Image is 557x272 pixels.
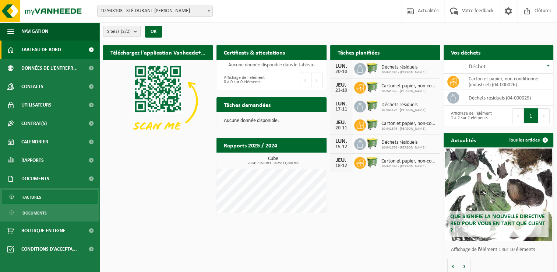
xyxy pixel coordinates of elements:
[103,26,141,37] button: Site(s)(2/2)
[447,108,495,124] div: Affichage de l'élément 1 à 2 sur 2 éléments
[21,96,52,114] span: Utilisateurs
[366,100,378,112] img: WB-0660-HPE-GN-50
[334,82,349,88] div: JEU.
[334,107,349,112] div: 17-11
[216,45,292,59] h2: Certificats & attestations
[21,114,47,133] span: Contrat(s)
[97,6,213,17] span: 10-943103 - STÉ DURANT HUGUES - GRANDRIEU
[451,247,550,252] p: Affichage de l'élément 1 sur 10 éléments
[22,190,41,204] span: Factures
[21,222,66,240] span: Boutique en ligne
[444,45,488,59] h2: Vos déchets
[311,73,323,87] button: Next
[145,26,162,38] button: OK
[103,60,213,142] img: Download de VHEPlus App
[366,81,378,93] img: WB-0660-HPE-GN-50
[381,83,436,89] span: Carton et papier, non-conditionné (industriel)
[469,64,486,70] span: Déchet
[503,133,553,147] a: Tous les articles
[463,90,553,106] td: déchets résiduels (04-000029)
[381,89,436,94] span: 10-941676 - [PERSON_NAME]
[334,88,349,93] div: 23-10
[334,120,349,126] div: JEU.
[366,137,378,150] img: WB-0660-HPE-GN-50
[381,140,426,146] span: Déchets résiduels
[220,161,326,165] span: 2024: 7,920 m3 - 2025: 11,880 m3
[381,64,426,70] span: Déchets résiduels
[538,108,550,123] button: Next
[334,101,349,107] div: LUN.
[21,133,48,151] span: Calendrier
[21,240,77,258] span: Conditions d'accepta...
[2,206,98,220] a: Documents
[300,73,311,87] button: Previous
[107,26,131,37] span: Site(s)
[381,164,436,169] span: 10-941676 - [PERSON_NAME]
[216,138,285,152] h2: Rapports 2025 / 2024
[381,108,426,112] span: 10-941676 - [PERSON_NAME]
[103,45,213,59] h2: Téléchargez l'application Vanheede+ maintenant!
[334,69,349,74] div: 20-10
[21,59,78,77] span: Données de l'entrepr...
[22,206,47,220] span: Documents
[381,121,436,127] span: Carton et papier, non-conditionné (industriel)
[334,144,349,150] div: 15-12
[381,127,436,131] span: 10-941676 - [PERSON_NAME]
[334,157,349,163] div: JEU.
[21,77,43,96] span: Contacts
[220,72,268,88] div: Affichage de l'élément 0 à 0 sur 0 éléments
[334,126,349,131] div: 20-11
[334,139,349,144] div: LUN.
[463,74,553,90] td: carton et papier, non-conditionné (industriel) (04-000026)
[334,163,349,168] div: 18-12
[224,118,319,123] p: Aucune donnée disponible.
[220,156,326,165] h3: Cube
[121,29,131,34] count: (2/2)
[381,70,426,75] span: 10-941676 - [PERSON_NAME]
[524,108,538,123] button: 1
[381,158,436,164] span: Carton et papier, non-conditionné (industriel)
[334,63,349,69] div: LUN.
[21,170,49,188] span: Documents
[98,6,212,16] span: 10-943103 - STÉ DURANT HUGUES - GRANDRIEU
[450,214,545,234] span: Que signifie la nouvelle directive RED pour vous en tant que client ?
[366,156,378,168] img: WB-0660-HPE-GN-50
[216,97,278,112] h2: Tâches demandées
[366,118,378,131] img: WB-0660-HPE-GN-50
[381,102,426,108] span: Déchets résiduels
[512,108,524,123] button: Previous
[262,152,326,167] a: Consulter les rapports
[444,133,483,147] h2: Actualités
[2,190,98,204] a: Factures
[21,22,48,41] span: Navigation
[330,45,387,59] h2: Tâches planifiées
[21,151,44,170] span: Rapports
[366,62,378,74] img: WB-0660-HPE-GN-50
[21,41,61,59] span: Tableau de bord
[445,149,552,241] a: Que signifie la nouvelle directive RED pour vous en tant que client ?
[216,60,326,70] td: Aucune donnée disponible dans le tableau
[381,146,426,150] span: 10-941676 - [PERSON_NAME]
